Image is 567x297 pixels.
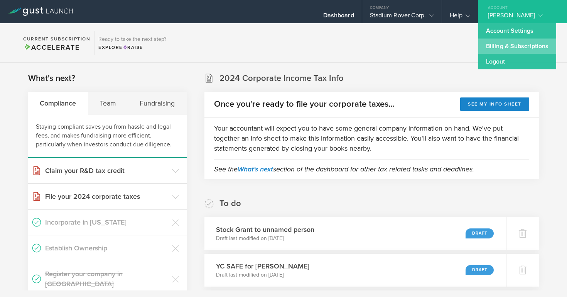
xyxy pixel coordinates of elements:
h2: Once you're ready to file your corporate taxes... [214,99,394,110]
h2: 2024 Corporate Income Tax Info [219,73,344,84]
h3: Incorporate in [US_STATE] [45,217,168,227]
h3: Register your company in [GEOGRAPHIC_DATA] [45,269,168,289]
h3: Ready to take the next step? [98,37,166,42]
div: [PERSON_NAME] [488,12,553,23]
div: Stadium Rover Corp. [370,12,434,23]
div: Fundraising [128,92,187,115]
div: YC SAFE for [PERSON_NAME]Draft last modified on [DATE]Draft [204,254,506,287]
h3: Stock Grant to unnamed person [216,225,314,235]
p: Your accountant will expect you to have some general company information on hand. We've put toget... [214,123,529,153]
p: Draft last modified on [DATE] [216,271,309,279]
div: Compliance [28,92,88,115]
div: Explore [98,44,166,51]
h3: File your 2024 corporate taxes [45,191,168,201]
div: Draft [466,228,494,238]
div: Draft [466,265,494,275]
em: See the section of the dashboard for other tax related tasks and deadlines. [214,165,474,173]
span: Raise [123,45,143,50]
h3: Claim your R&D tax credit [45,166,168,176]
p: Draft last modified on [DATE] [216,235,314,242]
div: Team [88,92,128,115]
h3: Establish Ownership [45,243,168,253]
span: Accelerate [23,43,79,52]
iframe: Chat Widget [528,260,567,297]
div: Ready to take the next step?ExploreRaise [94,31,170,55]
div: Staying compliant saves you from hassle and legal fees, and makes fundraising more efficient, par... [28,115,187,158]
div: Stock Grant to unnamed personDraft last modified on [DATE]Draft [204,217,506,250]
h2: What's next? [28,73,75,84]
button: See my info sheet [460,97,529,111]
h2: Current Subscription [23,37,90,41]
div: Help [450,12,470,23]
a: What's next [238,165,273,173]
div: Dashboard [323,12,354,23]
h3: YC SAFE for [PERSON_NAME] [216,261,309,271]
h2: To do [219,198,241,209]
